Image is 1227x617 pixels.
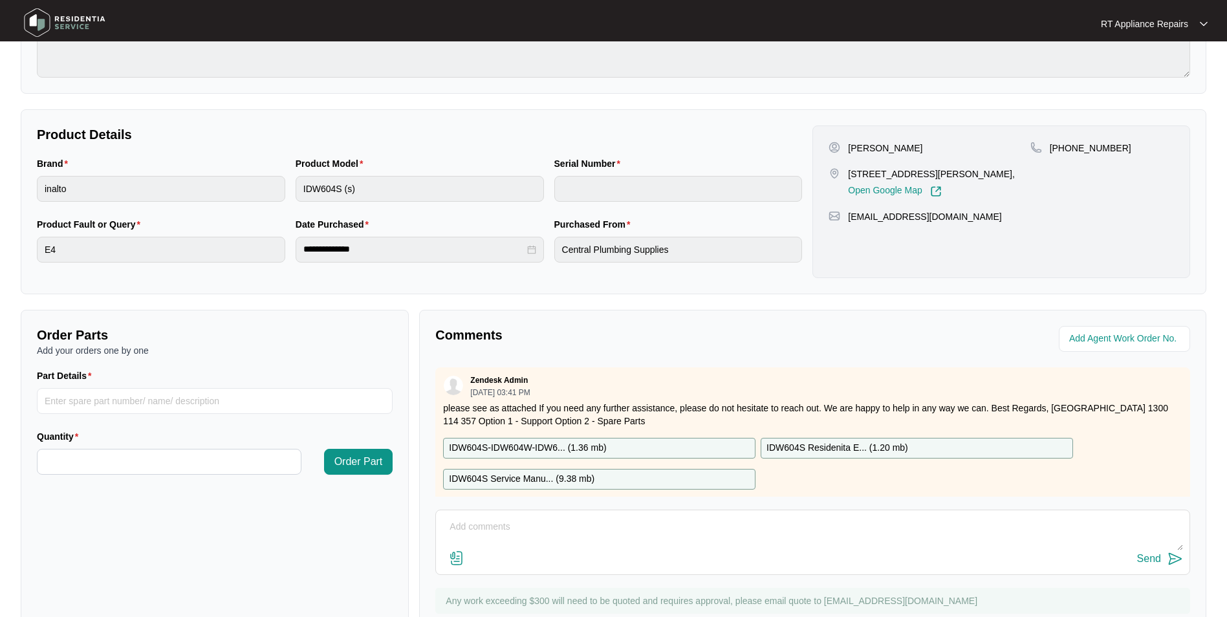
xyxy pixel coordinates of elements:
[19,3,110,42] img: residentia service logo
[435,326,803,344] p: Comments
[1030,142,1042,153] img: map-pin
[554,218,636,231] label: Purchased From
[1069,331,1182,347] input: Add Agent Work Order No.
[829,168,840,179] img: map-pin
[443,402,1182,428] p: please see as attached If you need any further assistance, please do not hesitate to reach out. W...
[930,186,942,197] img: Link-External
[37,176,285,202] input: Brand
[470,389,530,396] p: [DATE] 03:41 PM
[296,157,369,170] label: Product Model
[446,594,1184,607] p: Any work exceeding $300 will need to be quoted and requires approval, please email quote to [EMAI...
[37,369,97,382] label: Part Details
[1167,551,1183,567] img: send-icon.svg
[449,441,606,455] p: IDW604S-IDW604W-IDW6... ( 1.36 mb )
[848,186,941,197] a: Open Google Map
[829,210,840,222] img: map-pin
[334,454,383,470] span: Order Part
[470,375,528,385] p: Zendesk Admin
[848,168,1015,180] p: [STREET_ADDRESS][PERSON_NAME],
[1200,21,1208,27] img: dropdown arrow
[37,157,73,170] label: Brand
[554,157,625,170] label: Serial Number
[324,449,393,475] button: Order Part
[554,237,803,263] input: Purchased From
[37,218,146,231] label: Product Fault or Query
[37,237,285,263] input: Product Fault or Query
[296,176,544,202] input: Product Model
[37,430,83,443] label: Quantity
[37,388,393,414] input: Part Details
[829,142,840,153] img: user-pin
[37,344,393,357] p: Add your orders one by one
[1101,17,1188,30] p: RT Appliance Repairs
[1137,550,1183,568] button: Send
[444,376,463,395] img: user.svg
[554,176,803,202] input: Serial Number
[38,449,301,474] input: Quantity
[848,142,922,155] p: [PERSON_NAME]
[1137,553,1161,565] div: Send
[766,441,908,455] p: IDW604S Residenita E... ( 1.20 mb )
[37,125,802,144] p: Product Details
[449,550,464,566] img: file-attachment-doc.svg
[1050,142,1131,155] p: [PHONE_NUMBER]
[296,218,374,231] label: Date Purchased
[848,210,1001,223] p: [EMAIL_ADDRESS][DOMAIN_NAME]
[37,326,393,344] p: Order Parts
[449,472,594,486] p: IDW604S Service Manu... ( 9.38 mb )
[303,243,525,256] input: Date Purchased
